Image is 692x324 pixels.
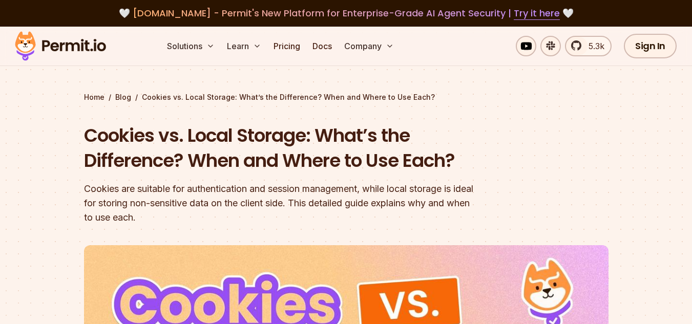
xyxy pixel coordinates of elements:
a: Docs [308,36,336,56]
h1: Cookies vs. Local Storage: What’s the Difference? When and Where to Use Each? [84,123,477,174]
button: Learn [223,36,265,56]
a: Home [84,92,104,102]
div: 🤍 🤍 [25,6,667,20]
button: Company [340,36,398,56]
a: Blog [115,92,131,102]
div: / / [84,92,609,102]
span: [DOMAIN_NAME] - Permit's New Platform for Enterprise-Grade AI Agent Security | [133,7,560,19]
a: Pricing [269,36,304,56]
button: Solutions [163,36,219,56]
div: Cookies are suitable for authentication and session management, while local storage is ideal for ... [84,182,477,225]
a: 5.3k [565,36,612,56]
img: Permit logo [10,29,111,63]
span: 5.3k [582,40,604,52]
a: Try it here [514,7,560,20]
a: Sign In [624,34,677,58]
